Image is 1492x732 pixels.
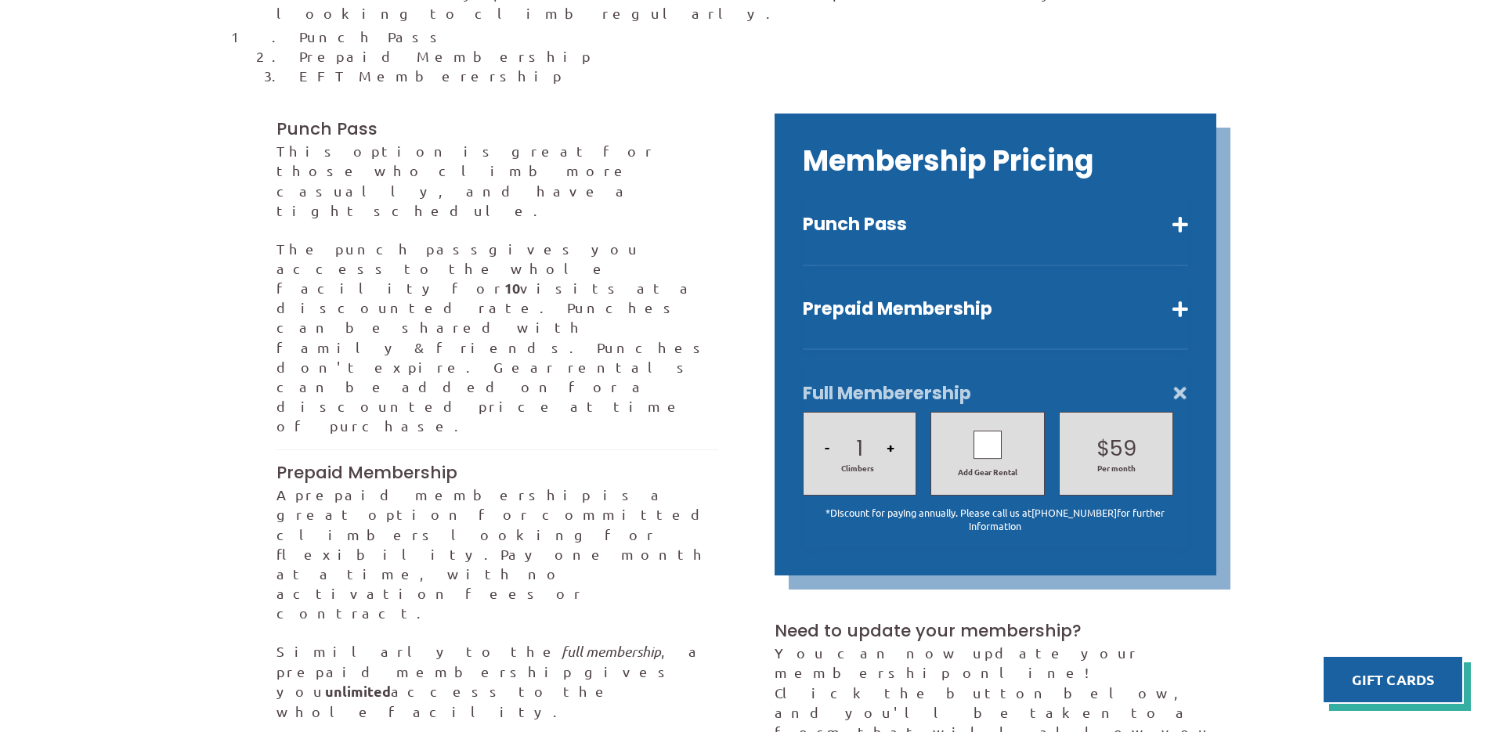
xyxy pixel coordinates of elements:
h3: Need to update your membership? [775,619,1216,643]
p: 59 [1110,434,1136,463]
span: gives you access to the whole facility for visits at a discounted rate. Punches can be shared wit... [276,240,711,435]
em: full membership [562,643,661,660]
h2: 1 [810,434,909,463]
p: Pay one month at a time, with no activation fees or contract. [276,485,718,622]
span: Add Gear Rental [938,467,1037,478]
strong: unlimited [325,682,391,700]
strong: 10 [504,279,520,297]
h2: Membership Pricing [803,142,1188,181]
button: + [882,421,899,474]
a: [PHONE_NUMBER] [1031,506,1117,519]
p: This option is great for those who climb more casually, and have a tight schedule. [276,141,718,220]
li: Prepaid Membership [299,46,1216,66]
button: - [820,421,834,474]
h3: Prepaid Membership [276,461,718,485]
li: EFT Memberership [299,66,1216,85]
h3: Punch Pass [276,117,718,141]
p: Similarly to the , a prepaid membership gives you access to the whole facility. [276,641,718,721]
h2: $ [1067,434,1165,463]
p: The punch pass [276,239,718,436]
li: Punch Pass [299,27,1216,46]
span: Per month [1075,463,1158,474]
span: A prepaid membership is a great option for committed climbers looking for flexibility. [276,486,715,562]
p: *Discount for paying annually. Please call us at for further information [803,506,1188,533]
span: Climbers [841,463,874,474]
